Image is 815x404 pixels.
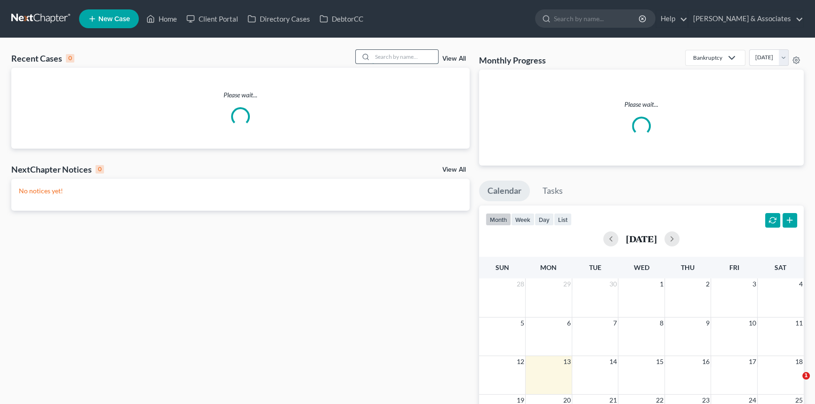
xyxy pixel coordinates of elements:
input: Search by name... [554,10,640,27]
button: day [535,213,554,226]
span: 15 [655,356,664,367]
a: Home [142,10,182,27]
span: 2 [705,278,711,290]
button: list [554,213,572,226]
p: No notices yet! [19,186,462,196]
a: Calendar [479,181,530,201]
a: View All [442,166,466,173]
span: 30 [608,278,618,290]
span: 5 [519,317,525,329]
span: Mon [540,263,557,271]
span: 18 [794,356,804,367]
span: 17 [748,356,757,367]
span: 3 [751,278,757,290]
h2: [DATE] [626,234,657,244]
a: [PERSON_NAME] & Associates [688,10,803,27]
span: Fri [729,263,739,271]
button: month [486,213,511,226]
span: Thu [681,263,695,271]
span: Wed [633,263,649,271]
span: New Case [98,16,130,23]
p: Please wait... [11,90,470,100]
span: 1 [802,372,810,380]
a: DebtorCC [315,10,368,27]
span: 9 [705,317,711,329]
a: View All [442,55,466,62]
input: Search by name... [372,50,438,63]
span: 1 [659,278,664,290]
span: 11 [794,317,804,329]
span: 7 [612,317,618,329]
a: Client Portal [182,10,243,27]
span: 10 [748,317,757,329]
h3: Monthly Progress [479,55,546,66]
button: week [511,213,535,226]
span: Sun [495,263,509,271]
div: Recent Cases [11,53,74,64]
span: 28 [516,278,525,290]
span: 14 [608,356,618,367]
span: 12 [516,356,525,367]
span: 6 [566,317,572,329]
a: Directory Cases [243,10,315,27]
div: Bankruptcy [693,54,722,62]
span: 13 [562,356,572,367]
span: 8 [659,317,664,329]
span: 4 [798,278,804,290]
iframe: Intercom live chat [783,372,806,395]
div: 0 [96,165,104,174]
span: 29 [562,278,572,290]
span: Tue [589,263,601,271]
a: Help [656,10,687,27]
a: Tasks [534,181,571,201]
div: 0 [66,54,74,63]
p: Please wait... [487,100,796,109]
div: NextChapter Notices [11,164,104,175]
span: 16 [701,356,711,367]
span: Sat [775,263,786,271]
